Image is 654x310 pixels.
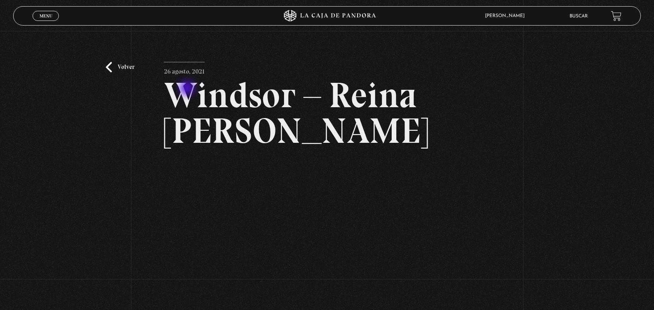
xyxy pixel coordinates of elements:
[570,14,588,19] a: Buscar
[40,14,52,18] span: Menu
[481,14,532,18] span: [PERSON_NAME]
[164,62,205,77] p: 26 agosto, 2021
[106,62,134,72] a: Volver
[37,20,55,26] span: Cerrar
[164,77,490,149] h2: Windsor – Reina [PERSON_NAME]
[611,11,621,21] a: View your shopping cart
